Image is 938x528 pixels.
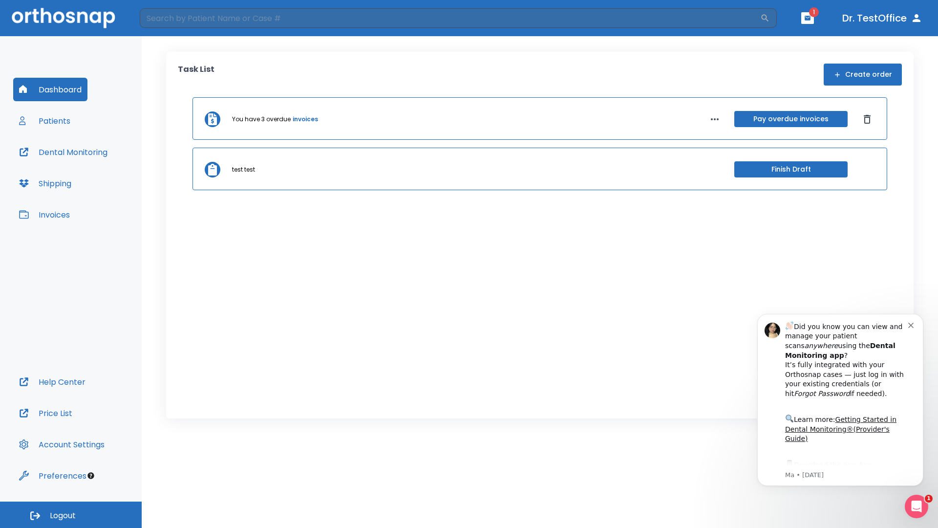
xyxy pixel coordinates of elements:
[13,140,113,164] button: Dental Monitoring
[232,115,291,124] p: You have 3 overdue
[13,401,78,425] button: Price List
[50,510,76,521] span: Logout
[13,203,76,226] button: Invoices
[166,21,173,29] button: Dismiss notification
[293,115,318,124] a: invoices
[86,471,95,480] div: Tooltip anchor
[824,64,902,86] button: Create order
[859,111,875,127] button: Dismiss
[232,165,255,174] p: test test
[13,78,87,101] button: Dashboard
[13,109,76,132] button: Patients
[734,161,848,177] button: Finish Draft
[178,64,214,86] p: Task List
[12,8,115,28] img: Orthosnap
[809,7,819,17] span: 1
[43,162,129,179] a: App Store
[734,111,848,127] button: Pay overdue invoices
[43,172,166,180] p: Message from Ma, sent 2w ago
[743,299,938,502] iframe: Intercom notifications message
[13,464,92,487] button: Preferences
[905,495,928,518] iframe: Intercom live chat
[838,9,926,27] button: Dr. TestOffice
[13,370,91,394] button: Help Center
[925,495,933,503] span: 1
[43,159,166,209] div: Download the app: | ​ Let us know if you need help getting started!
[13,433,110,456] button: Account Settings
[13,172,77,195] button: Shipping
[140,8,760,28] input: Search by Patient Name or Case #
